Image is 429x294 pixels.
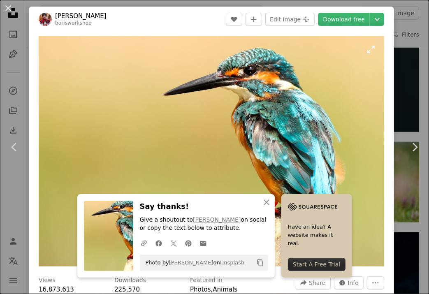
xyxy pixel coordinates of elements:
[211,286,213,293] span: ,
[246,13,262,26] button: Add to Collection
[114,276,146,285] h3: Downloads
[348,277,359,289] span: Info
[400,108,429,187] a: Next
[181,235,196,251] a: Share on Pinterest
[39,286,74,293] span: 16,873,613
[140,201,268,213] h3: Say thanks!
[166,235,181,251] a: Share on Twitter
[193,216,241,223] a: [PERSON_NAME]
[140,216,268,232] p: Give a shoutout to on social or copy the text below to attribute.
[39,36,384,266] img: blue and brown bird on brown tree trunk
[309,277,325,289] span: Share
[39,36,384,266] button: Zoom in on this image
[370,13,384,26] button: Choose download size
[190,286,211,293] a: Photos
[288,223,346,248] span: Have an idea? A website makes it real.
[196,235,211,251] a: Share over email
[39,13,52,26] img: Go to Boris Smokrovic's profile
[39,276,56,285] h3: Views
[55,20,92,26] a: borisworkshop
[281,194,352,278] a: Have an idea? A website makes it real.Start A Free Trial
[141,256,245,269] span: Photo by on
[213,286,237,293] a: Animals
[226,13,242,26] button: Like
[55,12,107,20] a: [PERSON_NAME]
[288,201,337,213] img: file-1705255347840-230a6ab5bca9image
[190,276,223,285] h3: Featured in
[253,256,267,270] button: Copy to clipboard
[114,286,140,293] span: 225,570
[318,13,370,26] a: Download free
[367,276,384,289] button: More Actions
[295,276,330,289] button: Share this image
[220,259,244,266] a: Unsplash
[265,13,315,26] button: Edit image
[288,258,346,271] div: Start A Free Trial
[151,235,166,251] a: Share on Facebook
[169,259,213,266] a: [PERSON_NAME]
[334,276,364,289] button: Stats about this image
